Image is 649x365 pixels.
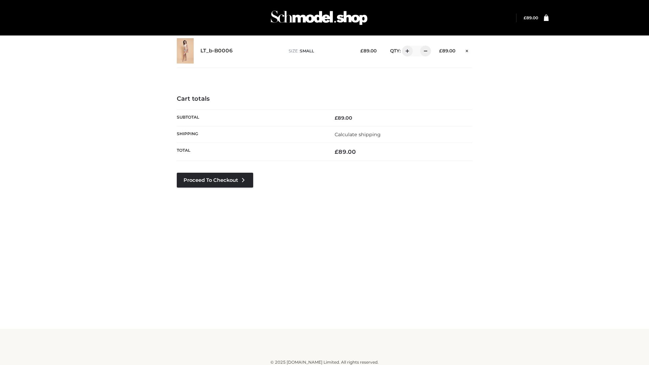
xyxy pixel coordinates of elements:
bdi: 89.00 [360,48,377,53]
p: size : [289,48,350,54]
bdi: 89.00 [439,48,455,53]
th: Shipping [177,126,324,143]
th: Subtotal [177,109,324,126]
a: Proceed to Checkout [177,173,253,188]
bdi: 89.00 [524,15,538,20]
span: £ [360,48,363,53]
a: Remove this item [462,46,472,54]
img: Schmodel Admin 964 [268,4,370,31]
a: £89.00 [524,15,538,20]
th: Total [177,143,324,161]
span: £ [335,148,338,155]
span: £ [524,15,526,20]
bdi: 89.00 [335,115,352,121]
span: SMALL [300,48,314,53]
a: LT_b-B0006 [200,48,233,54]
div: QTY: [383,46,429,56]
h4: Cart totals [177,95,472,103]
bdi: 89.00 [335,148,356,155]
span: £ [439,48,442,53]
a: Calculate shipping [335,131,381,138]
span: £ [335,115,338,121]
